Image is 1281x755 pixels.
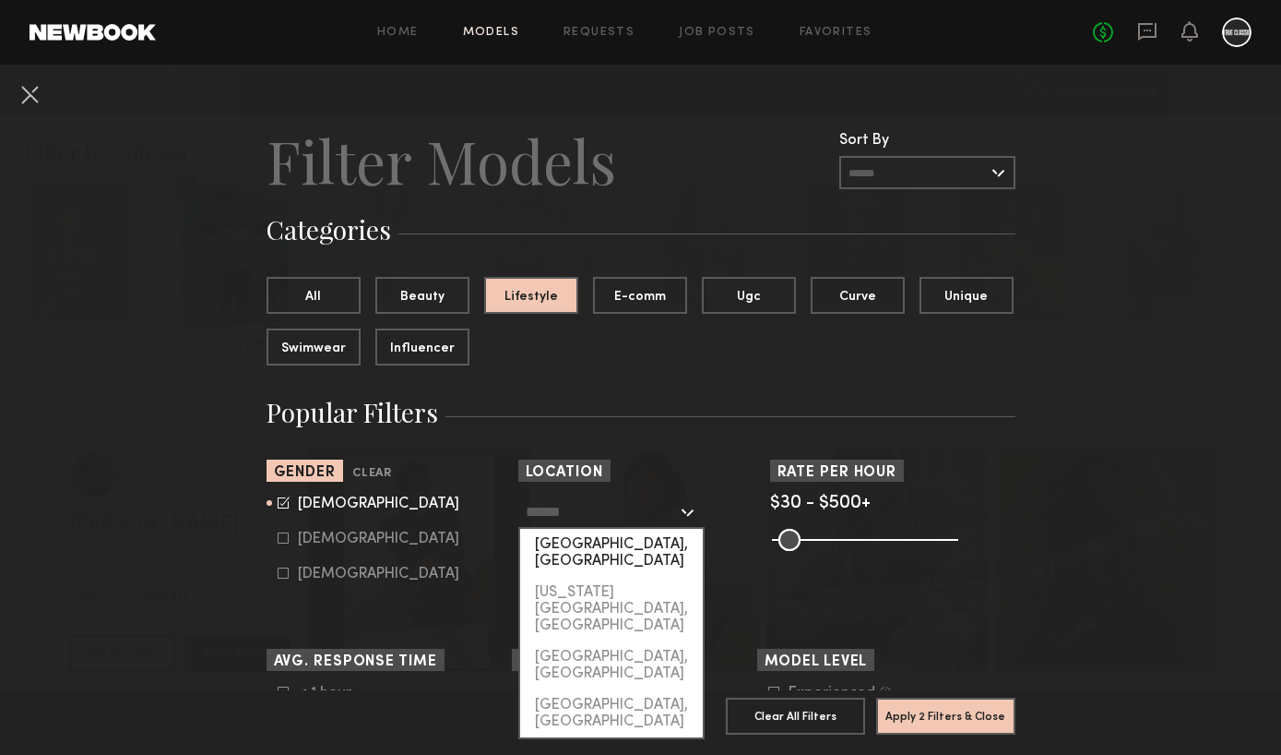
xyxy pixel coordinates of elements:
h3: Popular Filters [267,395,1015,430]
button: Influencer [375,329,469,366]
button: Beauty [375,277,469,314]
button: Swimwear [267,329,361,366]
div: [DEMOGRAPHIC_DATA] [298,498,459,509]
a: Favorites [800,27,872,39]
button: Lifestyle [484,277,578,314]
button: Unique [919,277,1014,314]
span: Model Level [765,655,868,669]
div: Experienced [789,688,875,699]
div: [GEOGRAPHIC_DATA], [GEOGRAPHIC_DATA] [520,689,703,737]
a: Models [463,27,519,39]
span: Gender [274,466,336,480]
h2: Filter Models [267,124,616,198]
button: Clear All Filters [726,698,865,735]
div: < 1 hour [298,688,370,699]
button: All [267,277,361,314]
h3: Categories [267,212,1015,247]
button: E-comm [593,277,687,314]
div: [GEOGRAPHIC_DATA], [GEOGRAPHIC_DATA] [520,641,703,689]
button: Curve [811,277,905,314]
span: Avg. Response Time [274,655,437,669]
a: Job Posts [679,27,755,39]
div: [DEMOGRAPHIC_DATA] [298,533,459,545]
a: Requests [563,27,635,39]
div: Sort By [839,133,1015,149]
div: [DEMOGRAPHIC_DATA] [298,569,459,580]
button: Ugc [702,277,796,314]
span: Location [526,466,603,480]
common-close-button: Cancel [15,79,44,113]
span: Rate per Hour [777,466,897,480]
div: [US_STATE][GEOGRAPHIC_DATA], [GEOGRAPHIC_DATA] [520,577,703,641]
button: Clear [352,463,392,485]
span: $30 - $500+ [770,495,871,512]
a: Home [377,27,419,39]
button: Apply 2 Filters & Close [876,698,1015,735]
button: Cancel [15,79,44,109]
div: [GEOGRAPHIC_DATA], [GEOGRAPHIC_DATA] [520,529,703,577]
